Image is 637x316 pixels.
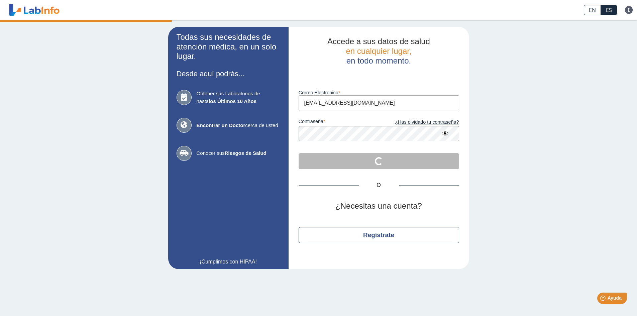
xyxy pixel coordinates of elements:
[225,150,267,156] b: Riesgos de Salud
[584,5,601,15] a: EN
[177,70,280,78] h3: Desde aquí podrás...
[346,56,411,65] span: en todo momento.
[327,37,430,46] span: Accede a sus datos de salud
[299,119,379,126] label: contraseña
[577,290,630,309] iframe: Help widget launcher
[177,32,280,61] h2: Todas sus necesidades de atención médica, en un solo lugar.
[299,201,459,211] h2: ¿Necesitas una cuenta?
[197,122,280,129] span: cerca de usted
[197,149,280,157] span: Conocer sus
[209,98,256,104] b: los Últimos 10 Años
[177,258,280,266] a: ¡Cumplimos con HIPAA!
[379,119,459,126] a: ¿Has olvidado tu contraseña?
[197,122,245,128] b: Encontrar un Doctor
[346,46,411,56] span: en cualquier lugar,
[299,227,459,243] button: Regístrate
[299,90,459,95] label: Correo Electronico
[601,5,617,15] a: ES
[359,181,399,189] span: O
[197,90,280,105] span: Obtener sus Laboratorios de hasta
